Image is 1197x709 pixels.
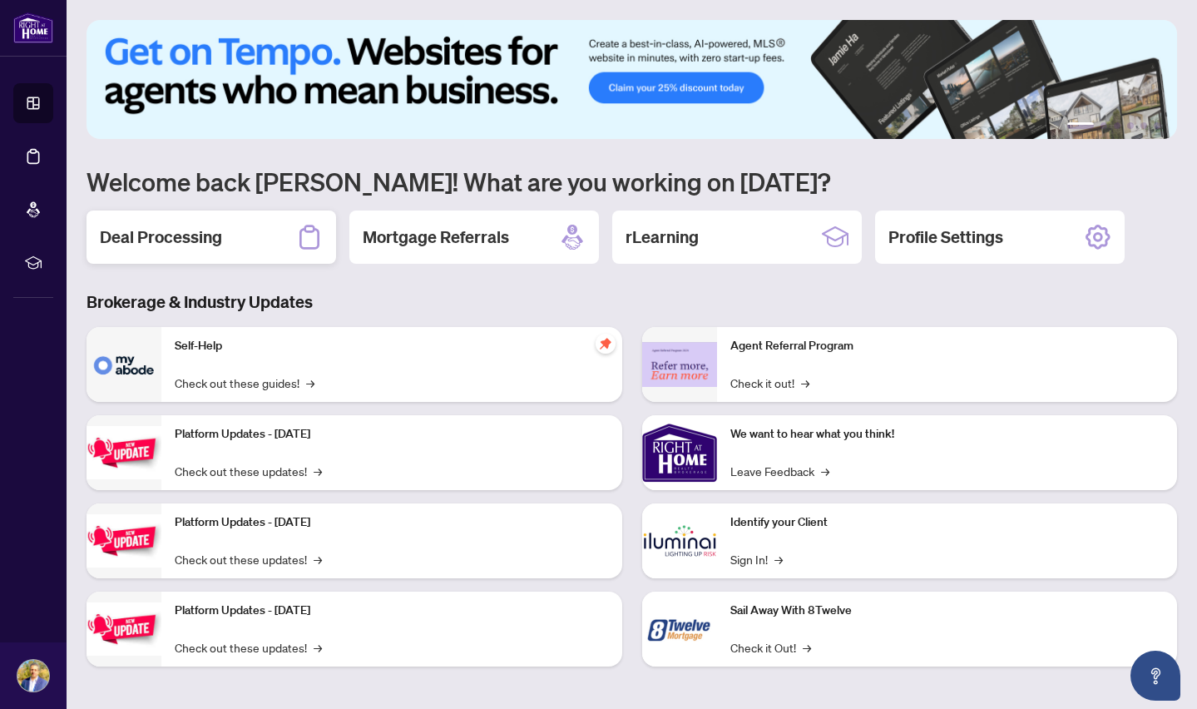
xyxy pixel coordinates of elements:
[730,638,811,657] a: Check it Out!→
[642,342,717,388] img: Agent Referral Program
[774,550,783,568] span: →
[803,638,811,657] span: →
[1154,122,1160,129] button: 6
[363,226,509,249] h2: Mortgage Referrals
[87,514,161,567] img: Platform Updates - July 8, 2025
[314,462,322,480] span: →
[1140,122,1147,129] button: 5
[87,602,161,655] img: Platform Updates - June 23, 2025
[1067,122,1094,129] button: 1
[175,513,609,532] p: Platform Updates - [DATE]
[175,602,609,620] p: Platform Updates - [DATE]
[100,226,222,249] h2: Deal Processing
[642,592,717,667] img: Sail Away With 8Twelve
[730,462,829,480] a: Leave Feedback→
[87,426,161,478] img: Platform Updates - July 21, 2025
[801,374,809,392] span: →
[730,374,809,392] a: Check it out!→
[730,550,783,568] a: Sign In!→
[175,425,609,444] p: Platform Updates - [DATE]
[175,462,322,480] a: Check out these updates!→
[314,638,322,657] span: →
[730,602,1165,620] p: Sail Away With 8Twelve
[87,166,1177,197] h1: Welcome back [PERSON_NAME]! What are you working on [DATE]?
[17,660,49,692] img: Profile Icon
[730,513,1165,532] p: Identify your Client
[642,503,717,578] img: Identify your Client
[87,327,161,402] img: Self-Help
[314,550,322,568] span: →
[13,12,53,43] img: logo
[87,20,1177,139] img: Slide 0
[626,226,699,249] h2: rLearning
[175,374,314,392] a: Check out these guides!→
[87,290,1177,314] h3: Brokerage & Industry Updates
[821,462,829,480] span: →
[730,337,1165,355] p: Agent Referral Program
[1127,122,1134,129] button: 4
[306,374,314,392] span: →
[642,415,717,490] img: We want to hear what you think!
[596,334,616,354] span: pushpin
[1130,651,1180,701] button: Open asap
[888,226,1003,249] h2: Profile Settings
[1101,122,1107,129] button: 2
[175,550,322,568] a: Check out these updates!→
[730,425,1165,444] p: We want to hear what you think!
[175,337,609,355] p: Self-Help
[175,638,322,657] a: Check out these updates!→
[1114,122,1120,129] button: 3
